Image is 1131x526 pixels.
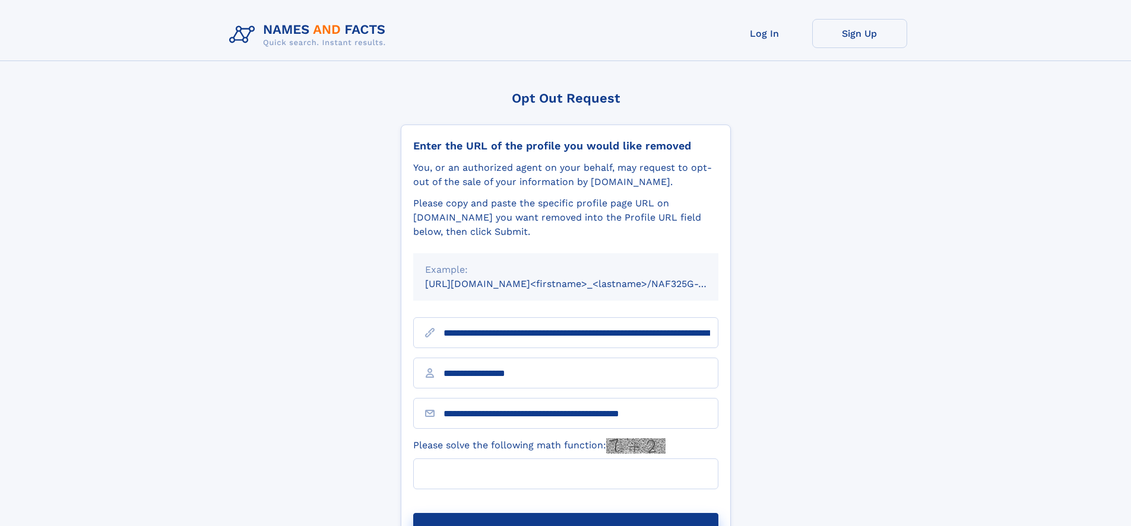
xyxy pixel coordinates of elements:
[717,19,812,48] a: Log In
[224,19,395,51] img: Logo Names and Facts
[401,91,731,106] div: Opt Out Request
[812,19,907,48] a: Sign Up
[413,161,718,189] div: You, or an authorized agent on your behalf, may request to opt-out of the sale of your informatio...
[413,196,718,239] div: Please copy and paste the specific profile page URL on [DOMAIN_NAME] you want removed into the Pr...
[425,263,707,277] div: Example:
[413,139,718,152] div: Enter the URL of the profile you would like removed
[413,438,666,454] label: Please solve the following math function:
[425,278,741,289] small: [URL][DOMAIN_NAME]<firstname>_<lastname>/NAF325G-xxxxxxxx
